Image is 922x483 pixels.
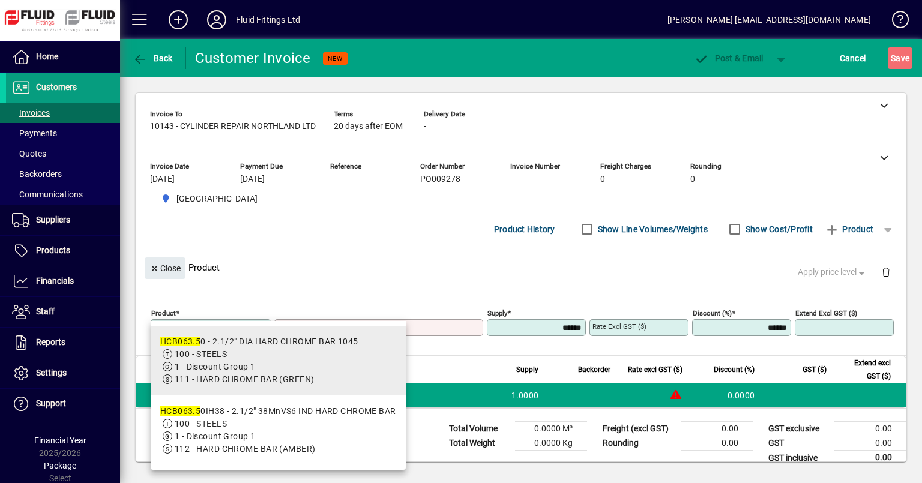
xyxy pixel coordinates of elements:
td: Total Weight [443,436,515,451]
span: Customers [36,82,77,92]
mat-label: Discount (%) [693,309,732,317]
span: Discount (%) [714,363,755,376]
span: 0 [600,175,605,184]
button: Post & Email [688,47,770,69]
td: 0.00 [834,451,906,466]
td: Rounding [597,436,681,451]
span: GST ($) [803,363,827,376]
span: Package [44,461,76,470]
a: Suppliers [6,205,120,235]
a: Products [6,236,120,266]
div: 0 - 2.1/2" DIA HARD CHROME BAR 1045 [160,335,358,348]
span: S [891,53,896,63]
em: HCB063.5 [160,406,201,416]
span: Home [36,52,58,61]
span: Products [36,245,70,255]
span: - [330,175,333,184]
span: Quotes [12,149,46,158]
a: Quotes [6,143,120,164]
a: Support [6,389,120,419]
span: P [715,53,720,63]
mat-option: HCB063.50 - 2.1/2" DIA HARD CHROME BAR 1045 [151,326,406,395]
span: 111 - HARD CHROME BAR (GREEN) [175,374,315,384]
button: Profile [197,9,236,31]
a: Home [6,42,120,72]
td: Total Volume [443,422,515,436]
span: 1 - Discount Group 1 [175,362,256,371]
span: Financial Year [34,436,86,445]
span: Communications [12,190,83,199]
a: Payments [6,123,120,143]
span: Invoices [12,108,50,118]
span: Financials [36,276,74,286]
span: Reports [36,337,65,347]
button: Apply price level [793,262,872,283]
span: Payments [12,128,57,138]
mat-label: Extend excl GST ($) [795,309,857,317]
mat-option: HCB063.50IH38 - 2.1/2" 38MnVS6 IND HARD CHROME BAR [151,395,406,465]
button: Product History [489,218,560,240]
td: 0.0000 [690,383,762,407]
em: HCB063.5 [160,337,201,346]
span: PO009278 [420,175,460,184]
span: Backorder [578,363,610,376]
td: 0.00 [681,436,753,451]
td: 0.0000 M³ [515,422,587,436]
div: 0IH38 - 2.1/2" 38MnVS6 IND HARD CHROME BAR [160,405,396,418]
button: Close [145,257,185,279]
td: 0.00 [834,436,906,451]
button: Delete [872,257,900,286]
button: Save [888,47,912,69]
span: Staff [36,307,55,316]
div: [PERSON_NAME] [EMAIL_ADDRESS][DOMAIN_NAME] [667,10,871,29]
span: 100 - STEELS [175,419,227,428]
span: 20 days after EOM [334,122,403,131]
span: Apply price level [798,266,867,278]
span: 1.0000 [511,389,539,401]
span: 0 [690,175,695,184]
span: NEW [328,55,343,62]
a: Settings [6,358,120,388]
div: Customer Invoice [195,49,311,68]
span: Support [36,398,66,408]
button: Back [130,47,176,69]
div: Product [136,245,906,289]
td: GST exclusive [762,422,834,436]
span: Backorders [12,169,62,179]
mat-label: Product [151,309,176,317]
td: GST inclusive [762,451,834,466]
a: Staff [6,297,120,327]
mat-label: Rate excl GST ($) [592,322,646,331]
button: Cancel [837,47,869,69]
span: [DATE] [150,175,175,184]
app-page-header-button: Back [120,47,186,69]
span: - [424,122,426,131]
span: 1 - Discount Group 1 [175,431,256,441]
span: Back [133,53,173,63]
span: AUCKLAND [156,191,262,206]
a: Reports [6,328,120,358]
span: Settings [36,368,67,377]
td: 0.00 [681,422,753,436]
td: Freight (excl GST) [597,422,681,436]
span: Cancel [840,49,866,68]
td: 0.0000 Kg [515,436,587,451]
td: 0.00 [834,422,906,436]
a: Knowledge Base [883,2,907,41]
label: Show Line Volumes/Weights [595,223,708,235]
mat-label: Supply [487,309,507,317]
td: GST [762,436,834,451]
span: Rate excl GST ($) [628,363,682,376]
span: Supply [516,363,538,376]
a: Communications [6,184,120,205]
span: 112 - HARD CHROME BAR (AMBER) [175,444,316,454]
span: [DATE] [240,175,265,184]
span: 10143 - CYLINDER REPAIR NORTHLAND LTD [150,122,316,131]
span: - [510,175,513,184]
a: Financials [6,266,120,296]
app-page-header-button: Close [142,262,188,273]
span: ave [891,49,909,68]
span: Close [149,259,181,278]
span: ost & Email [694,53,764,63]
div: Fluid Fittings Ltd [236,10,300,29]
